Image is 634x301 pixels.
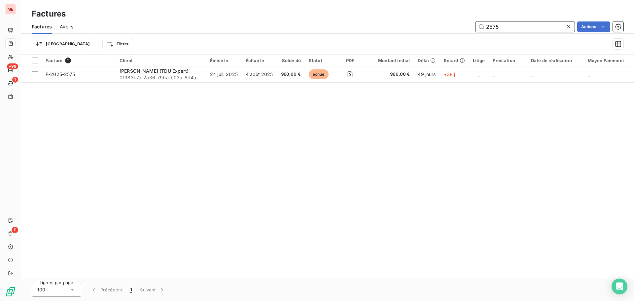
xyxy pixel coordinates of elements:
[120,58,202,63] div: Client
[102,39,133,49] button: Filtrer
[210,58,238,63] div: Émise le
[7,63,18,69] span: +99
[414,66,440,82] td: 49 jours
[588,71,590,77] span: _
[493,58,523,63] div: Prestation
[309,69,329,79] span: échue
[46,71,75,77] span: F-2025-2575
[246,58,273,63] div: Échue le
[12,77,18,83] span: 1
[577,21,610,32] button: Actions
[12,227,18,233] span: 11
[5,4,16,15] div: ME
[475,21,575,32] input: Rechercher
[120,74,202,81] span: 01983c7a-2a36-79ba-b03a-8d4aa1099300
[612,279,627,294] div: Open Intercom Messenger
[87,283,126,297] button: Précédent
[531,71,533,77] span: _
[242,66,277,82] td: 4 août 2025
[473,58,485,63] div: Litige
[37,286,45,293] span: 100
[5,286,16,297] img: Logo LeanPay
[65,57,71,63] span: 1
[444,58,465,63] div: Retard
[338,58,362,63] div: PDF
[46,58,62,63] span: Facture
[126,283,136,297] button: 1
[281,71,301,78] span: 960,00 €
[444,71,455,77] span: +38 j
[130,286,132,293] span: 1
[493,71,495,77] span: _
[136,283,169,297] button: Suivant
[370,71,410,78] span: 960,00 €
[120,68,189,74] span: [PERSON_NAME] (TDU Expert)
[588,58,632,63] div: Moyen Paiement
[32,39,94,49] button: [GEOGRAPHIC_DATA]
[531,58,580,63] div: Date de réalisation
[32,8,66,20] h3: Factures
[32,23,52,30] span: Factures
[60,23,73,30] span: Avoirs
[370,58,410,63] div: Montant initial
[478,71,480,77] span: _
[309,58,330,63] div: Statut
[281,58,301,63] div: Solde dû
[418,58,436,63] div: Délai
[206,66,242,82] td: 24 juil. 2025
